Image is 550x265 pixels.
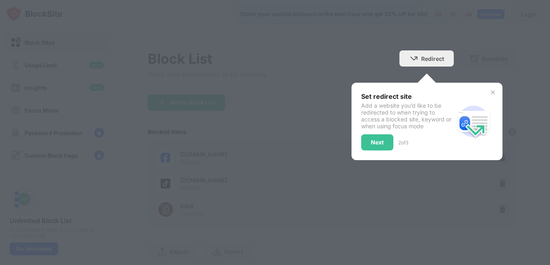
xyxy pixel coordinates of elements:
[454,102,493,141] img: redirect.svg
[490,89,496,96] img: x-button.svg
[421,55,444,62] div: Redirect
[371,139,384,146] div: Next
[361,102,454,129] div: Add a website you’d like to be redirected to when trying to access a blocked site, keyword or whe...
[398,140,408,146] div: 2 of 3
[361,92,454,100] div: Set redirect site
